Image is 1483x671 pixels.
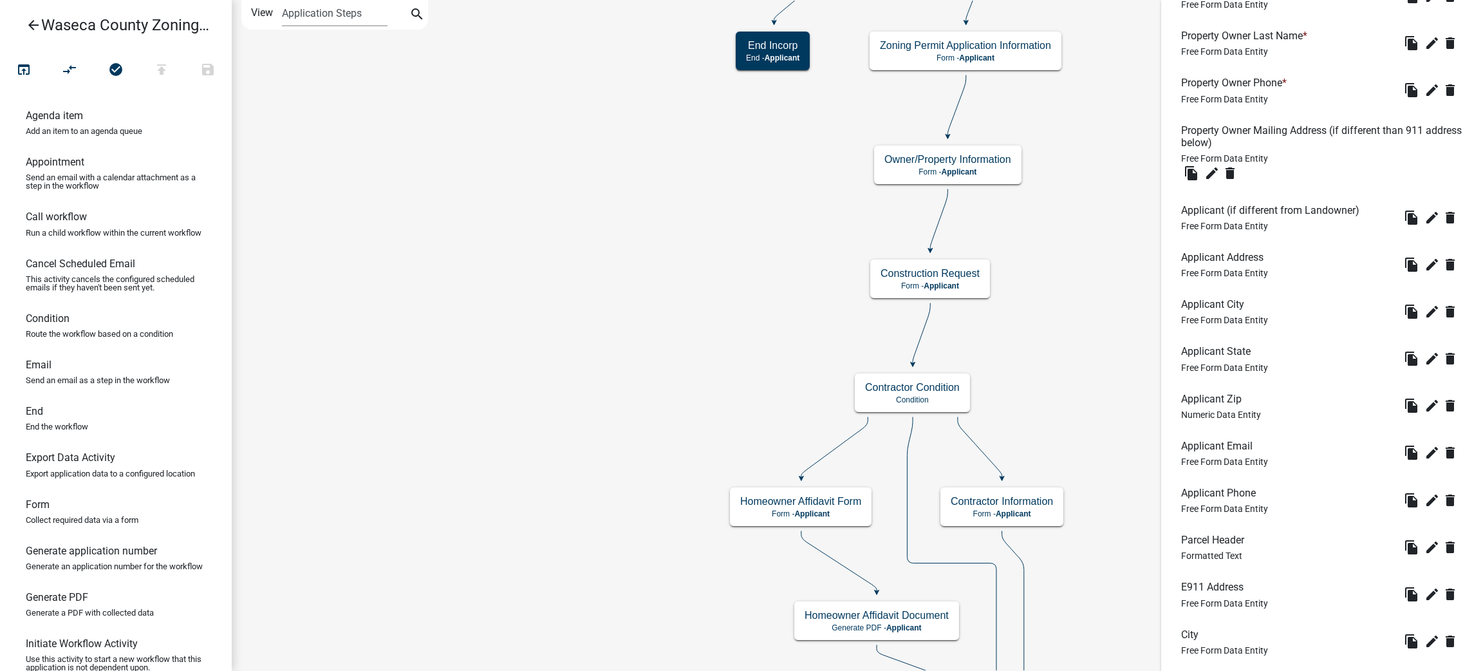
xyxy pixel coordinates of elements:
[200,62,216,80] i: save
[1181,204,1365,216] h6: Applicant (if different from Landowner)
[1181,163,1202,184] button: file_copy
[1404,82,1419,98] i: file_copy
[794,509,830,518] span: Applicant
[1442,540,1458,555] i: delete
[185,57,231,84] button: Save
[1181,534,1249,546] h6: Parcel Header
[26,17,41,35] i: arrow_back
[16,62,32,80] i: open_in_browser
[1,57,47,84] button: Test Workflow
[26,211,87,223] h6: Call workflow
[1222,165,1238,181] i: delete
[1404,493,1419,508] i: file_copy
[1184,165,1199,181] i: file_copy
[924,281,959,290] span: Applicant
[942,167,977,176] span: Applicant
[1422,395,1442,416] button: edit
[1422,254,1442,275] button: edit
[26,312,70,325] h6: Condition
[1442,301,1463,322] wm-modal-confirm: Delete
[884,167,1011,176] p: Form -
[1424,587,1440,602] i: edit
[1424,445,1440,460] i: edit
[10,10,211,40] a: Waseca County Zoning Permit Application
[1442,490,1463,511] button: delete
[1404,304,1419,319] i: file_copy
[1442,254,1463,275] wm-modal-confirm: Delete
[1424,257,1440,272] i: edit
[1401,584,1422,605] button: file_copy
[1181,221,1268,231] span: Free Form Data Entity
[1422,631,1442,652] button: edit
[880,53,1051,62] p: Form -
[1222,163,1243,184] button: delete
[1442,82,1458,98] i: delete
[1204,165,1220,181] i: edit
[1442,348,1463,369] wm-modal-confirm: Delete
[1424,351,1440,366] i: edit
[1404,634,1419,649] i: file_copy
[1181,298,1268,310] h6: Applicant City
[93,57,139,84] button: No problems
[1442,210,1458,225] i: delete
[1442,398,1458,413] i: delete
[1401,348,1422,369] button: file_copy
[1181,94,1268,104] span: Free Form Data Entity
[1442,33,1463,53] wm-modal-confirm: Delete
[951,495,1053,507] h5: Contractor Information
[880,39,1051,52] h5: Zoning Permit Application Information
[1401,537,1422,558] button: file_copy
[886,623,922,632] span: Applicant
[1442,304,1458,319] i: delete
[26,229,201,237] p: Run a child workflow within the current workflow
[26,275,206,292] p: This activity cancels the configured scheduled emails if they haven't been sent yet.
[1404,257,1419,272] i: file_copy
[1404,398,1419,413] i: file_copy
[1442,207,1463,228] wm-modal-confirm: Delete
[1442,207,1463,228] button: delete
[1181,251,1269,263] h6: Applicant Address
[26,422,88,431] p: End the workflow
[1404,35,1419,51] i: file_copy
[1222,163,1243,184] wm-modal-confirm: Delete
[46,57,93,84] button: Auto Layout
[1422,301,1442,322] button: edit
[26,609,154,617] p: Generate a PDF with collected data
[1181,315,1268,325] span: Free Form Data Entity
[26,638,138,650] h6: Initiate Workflow Activity
[1401,80,1422,100] button: file_copy
[1181,393,1261,405] h6: Applicant Zip
[1422,537,1442,558] button: edit
[409,6,425,24] i: search
[1442,631,1463,652] button: delete
[1401,33,1422,53] button: file_copy
[1401,254,1422,275] button: file_copy
[1181,598,1268,609] span: Free Form Data Entity
[1442,537,1463,558] wm-modal-confirm: Delete
[1181,581,1268,593] h6: E911 Address
[1181,268,1268,278] span: Free Form Data Entity
[26,127,142,135] p: Add an item to an agenda queue
[1422,33,1442,53] button: edit
[1401,395,1422,416] button: file_copy
[805,623,949,632] p: Generate PDF -
[1442,631,1463,652] wm-modal-confirm: Delete
[1442,395,1463,416] wm-modal-confirm: Delete
[26,330,173,338] p: Route the workflow based on a condition
[26,405,43,417] h6: End
[1442,634,1458,649] i: delete
[26,545,157,557] h6: Generate application number
[154,62,169,80] i: publish
[26,516,138,524] p: Collect required data via a form
[1404,445,1419,460] i: file_copy
[26,451,115,464] h6: Export Data Activity
[746,39,799,52] h5: End Incorp
[1181,77,1292,89] h6: Property Owner Phone
[1442,442,1463,463] wm-modal-confirm: Delete
[884,153,1011,165] h5: Owner/Property Information
[1181,124,1463,149] h6: Property Owner Mailing Address (if different than 911 address below)
[996,509,1031,518] span: Applicant
[1,57,231,88] div: Workflow actions
[1181,440,1268,452] h6: Applicant Email
[1442,33,1463,53] button: delete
